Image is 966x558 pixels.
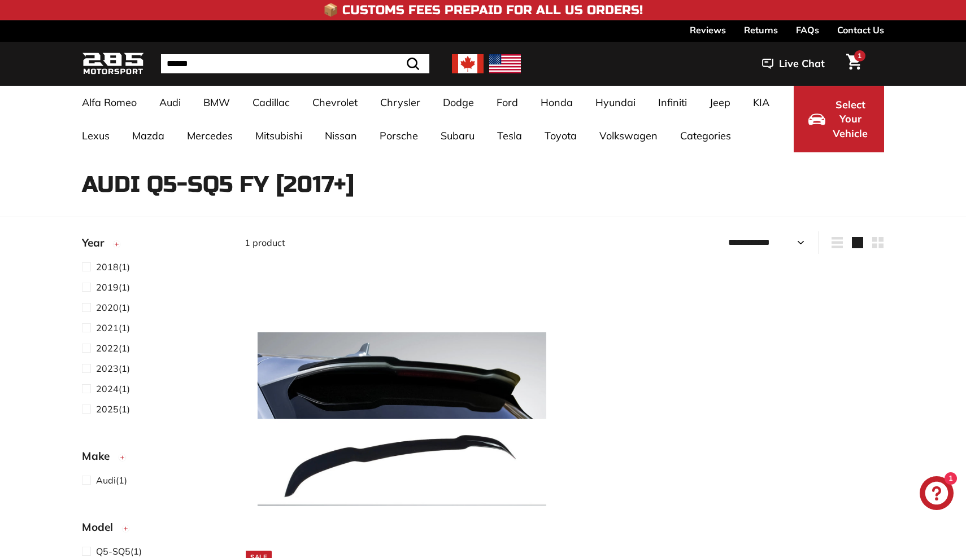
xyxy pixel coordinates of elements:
[96,362,130,375] span: (1)
[96,341,130,355] span: (1)
[176,119,244,152] a: Mercedes
[529,86,584,119] a: Honda
[244,119,314,152] a: Mitsubishi
[82,445,227,473] button: Make
[96,382,130,396] span: (1)
[796,20,819,39] a: FAQs
[916,476,957,513] inbox-online-store-chat: Shopify online store chat
[96,402,130,416] span: (1)
[96,301,130,314] span: (1)
[96,261,119,273] span: 2018
[485,86,529,119] a: Ford
[96,383,119,394] span: 2024
[301,86,369,119] a: Chevrolet
[82,516,227,544] button: Model
[96,322,119,333] span: 2021
[96,260,130,274] span: (1)
[192,86,241,119] a: BMW
[82,519,121,535] span: Model
[669,119,742,152] a: Categories
[82,172,884,197] h1: Audi Q5-SQ5 FY [2017+]
[744,20,778,39] a: Returns
[82,448,118,464] span: Make
[690,20,726,39] a: Reviews
[96,321,130,335] span: (1)
[96,363,119,374] span: 2023
[121,119,176,152] a: Mazda
[96,546,130,557] span: Q5-SQ5
[533,119,588,152] a: Toyota
[96,473,127,487] span: (1)
[96,302,119,313] span: 2020
[588,119,669,152] a: Volkswagen
[96,342,119,354] span: 2022
[82,51,144,77] img: Logo_285_Motorsport_areodynamics_components
[96,544,142,558] span: (1)
[314,119,368,152] a: Nissan
[647,86,698,119] a: Infiniti
[323,3,643,17] h4: 📦 Customs Fees Prepaid for All US Orders!
[71,86,148,119] a: Alfa Romeo
[369,86,432,119] a: Chrysler
[742,86,781,119] a: KIA
[429,119,486,152] a: Subaru
[82,231,227,260] button: Year
[747,50,839,78] button: Live Chat
[858,51,861,60] span: 1
[432,86,485,119] a: Dodge
[794,86,884,152] button: Select Your Vehicle
[241,86,301,119] a: Cadillac
[839,45,868,83] a: Cart
[148,86,192,119] a: Audi
[486,119,533,152] a: Tesla
[96,403,119,415] span: 2025
[837,20,884,39] a: Contact Us
[584,86,647,119] a: Hyundai
[82,235,112,251] span: Year
[245,236,564,249] div: 1 product
[96,282,119,293] span: 2019
[698,86,742,119] a: Jeep
[96,474,116,486] span: Audi
[96,280,130,294] span: (1)
[368,119,429,152] a: Porsche
[161,54,429,73] input: Search
[779,56,825,71] span: Live Chat
[831,98,869,141] span: Select Your Vehicle
[71,119,121,152] a: Lexus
